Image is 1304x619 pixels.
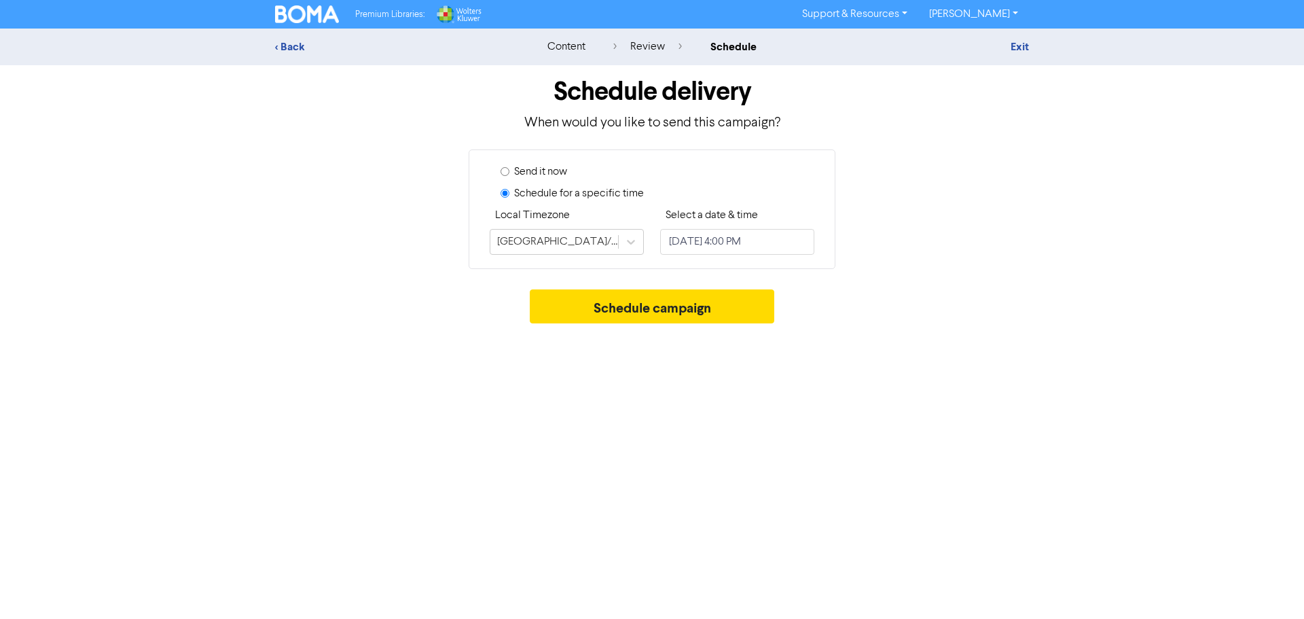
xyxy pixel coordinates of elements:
[275,113,1029,133] p: When would you like to send this campaign?
[435,5,482,23] img: Wolters Kluwer
[666,207,758,224] label: Select a date & time
[547,39,585,55] div: content
[1011,40,1029,54] a: Exit
[514,185,644,202] label: Schedule for a specific time
[918,3,1029,25] a: [PERSON_NAME]
[791,3,918,25] a: Support & Resources
[495,207,570,224] label: Local Timezone
[497,234,619,250] div: [GEOGRAPHIC_DATA]/[GEOGRAPHIC_DATA]
[355,10,424,19] span: Premium Libraries:
[275,76,1029,107] h1: Schedule delivery
[710,39,757,55] div: schedule
[275,5,339,23] img: BOMA Logo
[1236,554,1304,619] iframe: Chat Widget
[530,289,775,323] button: Schedule campaign
[613,39,682,55] div: review
[275,39,513,55] div: < Back
[514,164,567,180] label: Send it now
[660,229,814,255] input: Click to select a date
